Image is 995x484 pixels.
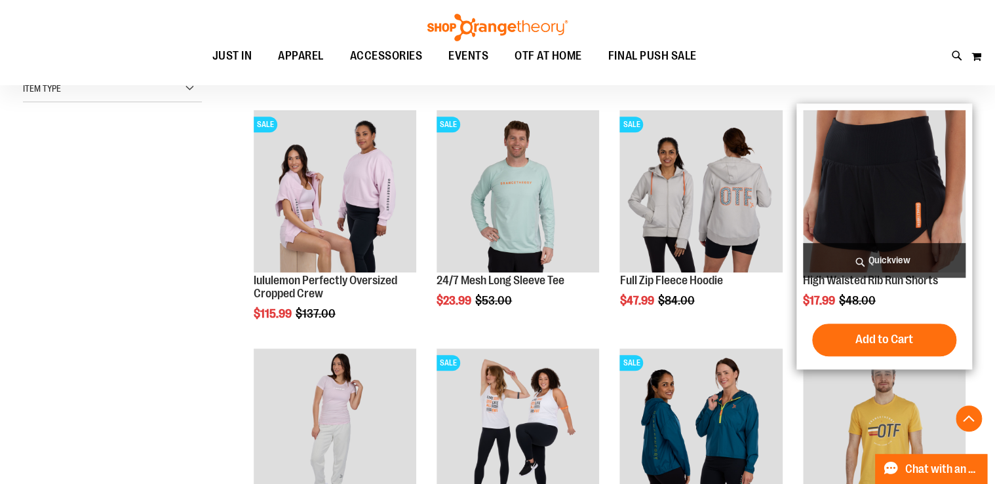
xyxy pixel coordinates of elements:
span: $23.99 [437,294,473,307]
a: FINAL PUSH SALE [595,41,710,71]
span: $137.00 [296,307,338,320]
img: lululemon Perfectly Oversized Cropped Crew [254,110,416,272]
a: 24/7 Mesh Long Sleeve Tee [437,274,564,287]
a: High Waisted Rib Run Shorts [803,110,966,274]
div: product [796,103,972,369]
a: Main Image of 1457095SALE [437,110,599,274]
a: High Waisted Rib Run Shorts [803,274,938,287]
a: lululemon Perfectly Oversized Cropped CrewSALE [254,110,416,274]
a: APPAREL [265,41,337,71]
img: Main Image of 1457091 [619,110,782,272]
a: Main Image of 1457091SALE [619,110,782,274]
span: EVENTS [448,41,488,71]
span: JUST IN [212,41,252,71]
a: EVENTS [435,41,501,71]
span: FINAL PUSH SALE [608,41,697,71]
span: APPAREL [278,41,324,71]
span: $115.99 [254,307,294,320]
div: product [430,103,606,341]
img: High Waisted Rib Run Shorts [803,110,966,272]
span: $53.00 [475,294,514,307]
a: ACCESSORIES [337,41,436,71]
span: OTF AT HOME [515,41,582,71]
a: lululemon Perfectly Oversized Cropped Crew [254,274,397,300]
span: $17.99 [803,294,837,307]
a: Quickview [803,243,966,278]
span: SALE [619,355,643,371]
span: Add to Cart [855,332,913,346]
span: $84.00 [657,294,696,307]
div: product [247,103,423,354]
span: SALE [437,355,460,371]
a: Full Zip Fleece Hoodie [619,274,722,287]
span: Chat with an Expert [905,463,979,475]
div: product [613,103,789,341]
span: Item Type [23,83,61,94]
span: SALE [254,117,277,132]
button: Back To Top [956,405,982,432]
span: $47.99 [619,294,655,307]
span: $48.00 [839,294,878,307]
img: Main Image of 1457095 [437,110,599,272]
img: Shop Orangetheory [425,14,570,41]
span: SALE [437,117,460,132]
a: OTF AT HOME [501,41,595,71]
span: SALE [619,117,643,132]
span: ACCESSORIES [350,41,423,71]
button: Chat with an Expert [875,454,988,484]
button: Add to Cart [812,324,956,356]
a: JUST IN [199,41,265,71]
